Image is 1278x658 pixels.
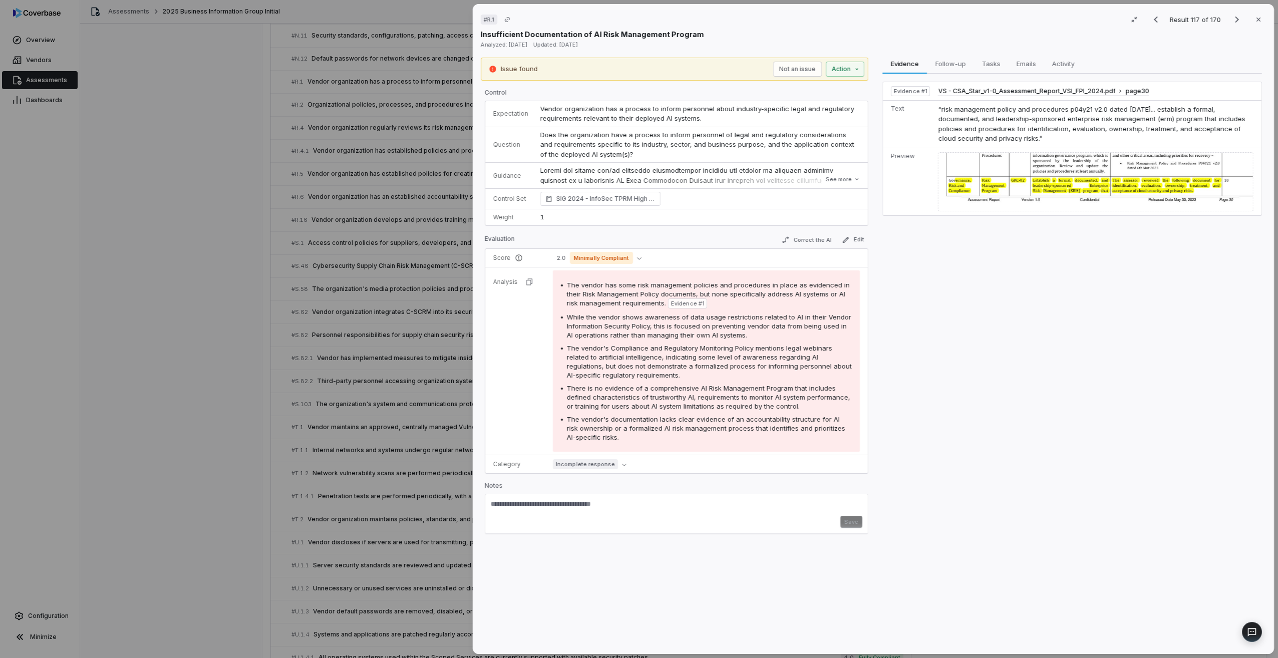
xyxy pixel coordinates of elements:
span: “risk management policy and procedures p04y21 v2.0 dated [DATE]... establish a formal, documented... [938,105,1245,143]
span: Evidence # 1 [894,87,927,95]
span: Minimally Compliant [570,252,633,264]
button: Action [826,62,864,77]
p: Evaluation [485,235,515,247]
p: Category [493,460,541,468]
button: Next result [1227,14,1247,26]
p: Score [493,254,541,262]
p: Guidance [493,172,528,180]
span: There is no evidence of a comprehensive AI Risk Management Program that includes defined characte... [567,384,850,410]
span: Follow-up [931,57,970,70]
p: Insufficient Documentation of AI Risk Management Program [481,29,704,40]
span: Vendor organization has a process to inform personnel about industry-specific legal and regulator... [540,105,856,123]
span: Does the organization have a process to inform personnel of legal and regulatory considerations a... [540,131,856,158]
span: Evidence # 1 [671,299,704,307]
p: Loremi dol sitame con/ad elitseddo eiusmodtempor incididu utl etdolor ma aliquaen adminimv quisno... [540,166,860,361]
span: Emails [1013,57,1040,70]
span: The vendor's documentation lacks clear evidence of an accountability structure for AI risk owners... [567,415,845,441]
p: Notes [485,482,868,494]
span: VS - CSA_Star_v1-0_Assessment_Report_VSI_FPI_2024.pdf [938,87,1115,95]
button: Not an issue [773,62,822,77]
button: See more [823,170,863,188]
p: Issue found [501,64,538,74]
span: Analyzed: [DATE] [481,41,527,48]
span: SIG 2024 - InfoSec TPRM High Framework [556,194,656,204]
span: The vendor's Compliance and Regulatory Monitoring Policy mentions legal webinars related to artif... [567,344,852,379]
span: While the vendor shows awareness of data usage restrictions related to AI in their Vendor Informa... [567,313,851,339]
span: Evidence [887,57,923,70]
p: Analysis [493,278,518,286]
p: Result 117 of 170 [1170,14,1223,25]
p: Expectation [493,110,528,118]
img: d5d73ddf2a1540809ee249bb0b544796_original.jpg_w1200.jpg [938,152,1253,211]
p: Question [493,141,528,149]
button: Edit [838,234,868,246]
span: Tasks [978,57,1005,70]
button: Previous result [1146,14,1166,26]
span: 1 [540,213,544,221]
span: # R.1 [484,16,494,24]
span: The vendor has some risk management policies and procedures in place as evidenced in their Risk M... [567,281,850,307]
td: Preview [883,148,934,215]
button: VS - CSA_Star_v1-0_Assessment_Report_VSI_FPI_2024.pdfpage30 [938,87,1149,96]
span: Updated: [DATE] [533,41,578,48]
p: Weight [493,213,528,221]
span: Activity [1048,57,1079,70]
span: page 30 [1125,87,1149,95]
button: Correct the AI [778,234,836,246]
button: 2.0Minimally Compliant [553,252,646,264]
p: Control [485,89,868,101]
td: Text [883,100,934,148]
button: Copy link [498,11,516,29]
p: Control Set [493,195,528,203]
span: Incomplete response [553,459,618,469]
